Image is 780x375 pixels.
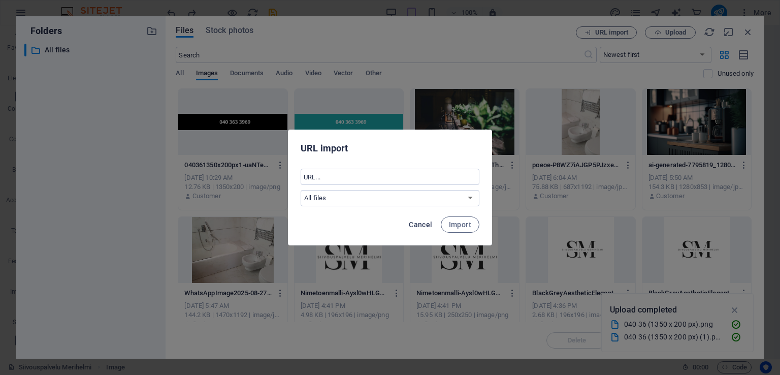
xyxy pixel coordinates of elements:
[409,221,432,229] span: Cancel
[405,216,436,233] button: Cancel
[301,169,479,185] input: URL...
[441,216,479,233] button: Import
[449,221,471,229] span: Import
[301,142,479,154] h2: URL import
